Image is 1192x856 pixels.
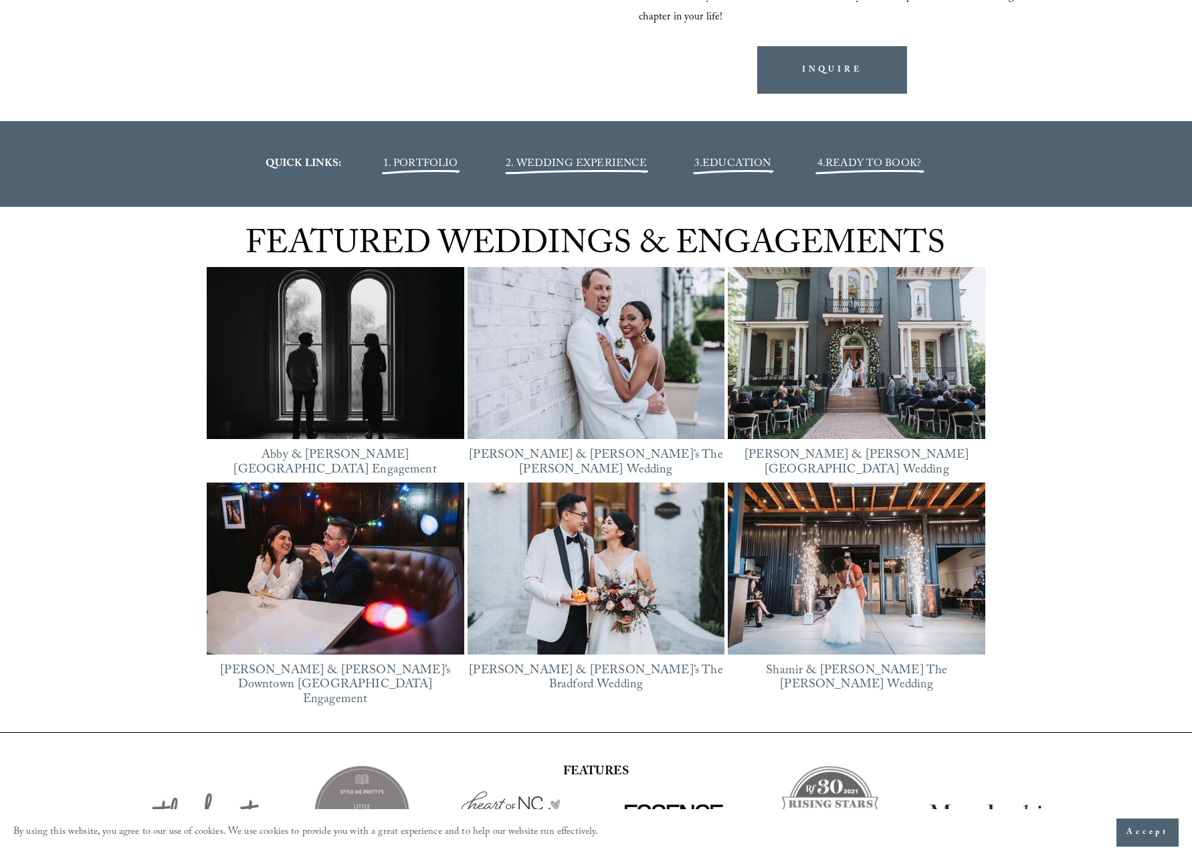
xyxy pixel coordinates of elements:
a: Lorena &amp; Tom’s Downtown Durham Engagement [207,483,464,655]
a: [PERSON_NAME] & [PERSON_NAME][GEOGRAPHIC_DATA] Wedding [744,446,969,481]
a: Bella &amp; Mike’s The Maxwell Raleigh Wedding [468,267,725,439]
a: EDUCATION [702,155,771,173]
span: FEATURED WEDDINGS & ENGAGEMENTS [245,220,945,275]
img: Chantel &amp; James’ Heights House Hotel Wedding [728,267,985,439]
a: INQUIRE [757,46,907,94]
span: Accept [1126,826,1169,839]
img: Shamir &amp; Keegan’s The Meadows Raleigh Wedding [728,483,985,655]
a: READY TO BOOK? [825,155,921,173]
span: 4. [817,155,825,173]
a: [PERSON_NAME] & [PERSON_NAME]’s Downtown [GEOGRAPHIC_DATA] Engagement [220,661,450,711]
a: [PERSON_NAME] & [PERSON_NAME]’s The Bradford Wedding [469,661,722,697]
img: Bella &amp; Mike’s The Maxwell Raleigh Wedding [468,256,725,450]
img: Abby &amp; Reed’s Heights House Hotel Engagement [207,257,464,450]
a: Shamir & [PERSON_NAME] The [PERSON_NAME] Wedding [766,661,947,697]
a: 2. WEDDING EXPERIENCE [506,155,647,173]
a: 1. PORTFOLIO [383,155,458,173]
img: Justine &amp; Xinli’s The Bradford Wedding [468,483,725,655]
strong: FEATURES [563,762,629,783]
strong: QUICK LINKS: [266,155,342,173]
span: 3. [694,155,771,173]
p: By using this website, you agree to our use of cookies. We use cookies to provide you with a grea... [13,823,599,843]
a: Abby &amp; Reed’s Heights House Hotel Engagement [207,267,464,439]
img: Lorena &amp; Tom’s Downtown Durham Engagement [206,483,464,655]
button: Accept [1116,819,1179,847]
a: Abby & [PERSON_NAME][GEOGRAPHIC_DATA] Engagement [233,446,436,481]
a: [PERSON_NAME] & [PERSON_NAME]’s The [PERSON_NAME] Wedding [469,446,722,481]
